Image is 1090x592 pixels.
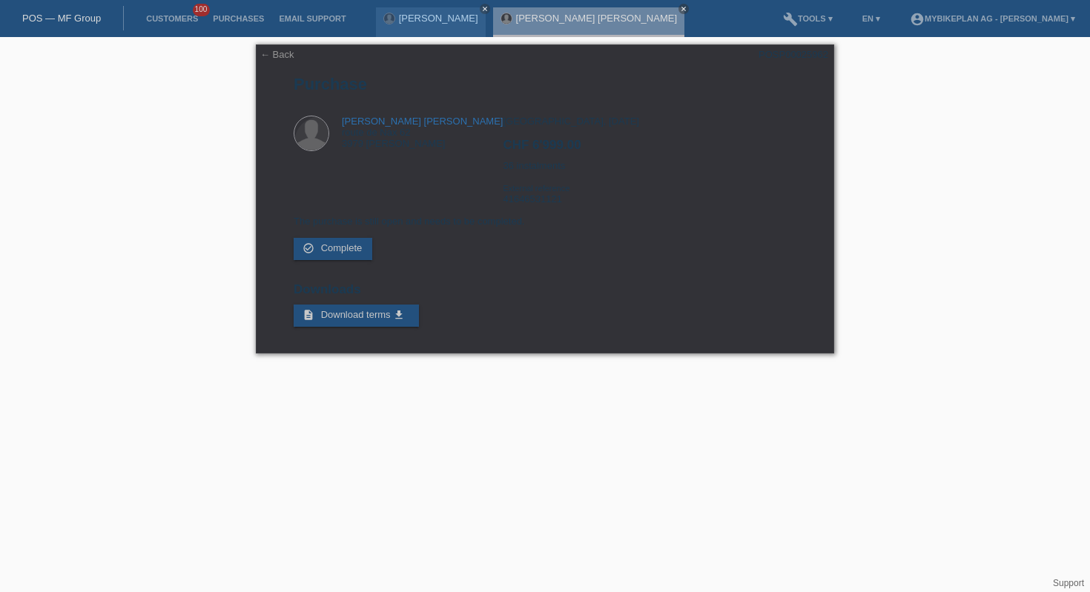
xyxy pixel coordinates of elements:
i: close [680,5,687,13]
div: route de Nax 62 3979 [PERSON_NAME] [342,116,503,149]
i: check_circle_outline [303,242,314,254]
a: check_circle_outline Complete [294,238,372,260]
h2: Downloads [294,282,796,305]
a: Customers [139,14,205,23]
a: close [678,4,689,14]
i: description [303,309,314,321]
span: Complete [321,242,363,253]
h2: CHF 6'999.00 [503,138,796,160]
a: Support [1053,578,1084,588]
i: account_circle [910,12,925,27]
i: get_app [393,309,405,321]
h1: Purchase [294,75,796,93]
span: 100 [193,4,211,16]
span: Download terms [321,309,391,320]
a: POS — MF Group [22,13,101,24]
a: buildTools ▾ [776,14,840,23]
i: close [481,5,489,13]
span: External reference [503,184,569,193]
p: The purchase is still open and needs to be completed. [294,216,796,227]
a: close [480,4,490,14]
a: account_circleMybikeplan AG - [PERSON_NAME] ▾ [902,14,1083,23]
a: [PERSON_NAME] [399,13,478,24]
a: ← Back [260,49,294,60]
a: Email Support [271,14,353,23]
i: build [783,12,798,27]
a: description Download terms get_app [294,305,419,327]
a: [PERSON_NAME] [PERSON_NAME] [342,116,503,127]
div: POSP00025962 [759,49,828,60]
a: EN ▾ [855,14,888,23]
a: Purchases [205,14,271,23]
a: [PERSON_NAME] [PERSON_NAME] [516,13,677,24]
div: [GEOGRAPHIC_DATA], [DATE] 36 instalments 41646531121 [503,116,796,216]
